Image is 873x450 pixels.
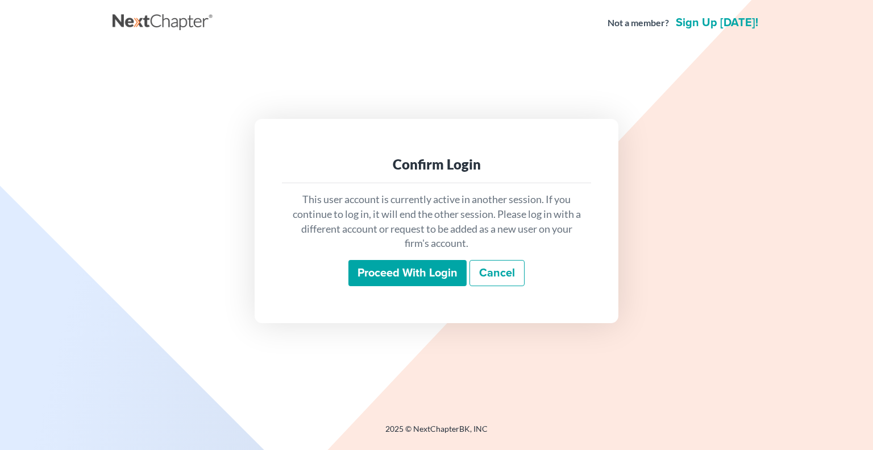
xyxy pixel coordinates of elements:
[291,155,582,174] div: Confirm Login
[674,17,760,28] a: Sign up [DATE]!
[113,423,760,444] div: 2025 © NextChapterBK, INC
[291,192,582,251] p: This user account is currently active in another session. If you continue to log in, it will end ...
[348,260,467,286] input: Proceed with login
[608,16,669,30] strong: Not a member?
[469,260,525,286] a: Cancel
